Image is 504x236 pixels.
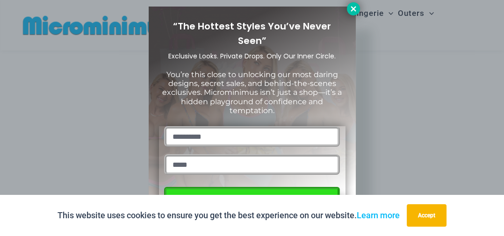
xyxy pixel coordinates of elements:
span: “The Hottest Styles You’ve Never Seen” [173,20,331,47]
button: Close [347,2,360,15]
button: Sign up now [164,187,339,214]
button: Accept [407,204,446,227]
span: You’re this close to unlocking our most daring designs, secret sales, and behind-the-scenes exclu... [162,70,342,115]
a: Learn more [357,210,400,220]
p: This website uses cookies to ensure you get the best experience on our website. [58,208,400,222]
span: Exclusive Looks. Private Drops. Only Our Inner Circle. [168,51,336,61]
